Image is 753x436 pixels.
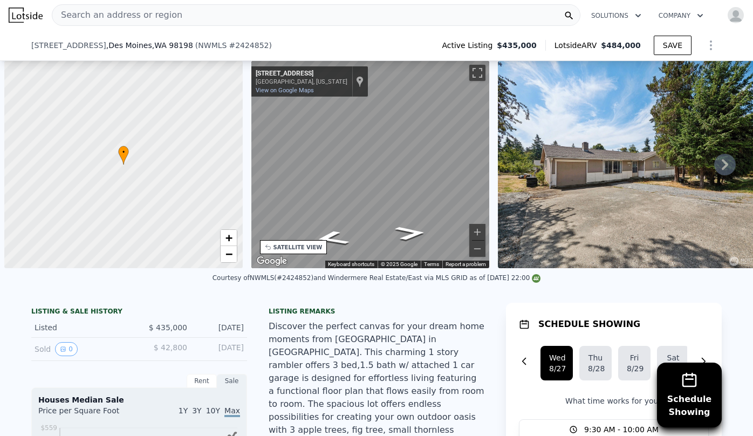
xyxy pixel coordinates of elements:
[31,307,247,318] div: LISTING & SALE HISTORY
[549,352,564,363] div: Wed
[532,274,540,283] img: NWMLS Logo
[179,406,188,415] span: 1Y
[31,40,106,51] span: [STREET_ADDRESS]
[38,394,240,405] div: Houses Median Sale
[256,70,347,78] div: [STREET_ADDRESS]
[221,230,237,246] a: Zoom in
[549,363,564,374] div: 8/27
[584,424,659,435] span: 9:30 AM - 10:00 AM
[213,274,541,282] div: Courtesy of NWMLS (#2424852) and Windermere Real Estate/East via MLS GRID as of [DATE] 22:00
[540,346,573,380] button: Wed8/27
[254,254,290,268] a: Open this area in Google Maps (opens a new window)
[657,346,689,380] button: Sat8/30
[424,261,439,267] a: Terms (opens in new tab)
[654,36,692,55] button: SAVE
[469,241,485,257] button: Zoom out
[52,9,182,22] span: Search an address or region
[273,243,323,251] div: SATELLITE VIEW
[328,261,374,268] button: Keyboard shortcuts
[118,146,129,165] div: •
[35,322,131,333] div: Listed
[251,61,490,268] div: Street View
[251,61,490,268] div: Map
[225,247,232,261] span: −
[195,40,272,51] div: ( )
[579,346,612,380] button: Thu8/28
[356,76,364,87] a: Show location on map
[196,342,244,356] div: [DATE]
[149,323,187,332] span: $ 435,000
[196,322,244,333] div: [DATE]
[666,352,681,363] div: Sat
[727,6,744,24] img: avatar
[588,363,603,374] div: 8/28
[381,222,439,243] path: Go North, 13th Ave S
[469,224,485,240] button: Zoom in
[256,78,347,85] div: [GEOGRAPHIC_DATA], [US_STATE]
[152,41,193,50] span: , WA 98198
[221,246,237,262] a: Zoom out
[381,261,417,267] span: © 2025 Google
[118,147,129,157] span: •
[217,374,247,388] div: Sale
[38,405,139,423] div: Price per Square Foot
[700,35,722,56] button: Show Options
[583,6,650,25] button: Solutions
[192,406,201,415] span: 3Y
[229,41,269,50] span: # 2424852
[224,406,240,417] span: Max
[650,6,712,25] button: Company
[225,231,232,244] span: +
[35,342,131,356] div: Sold
[601,41,641,50] span: $484,000
[40,424,57,432] tspan: $559
[538,318,640,331] h1: SCHEDULE SHOWING
[187,374,217,388] div: Rent
[555,40,601,51] span: Lotside ARV
[442,40,497,51] span: Active Listing
[627,352,642,363] div: Fri
[446,261,486,267] a: Report a problem
[497,40,537,51] span: $435,000
[627,363,642,374] div: 8/29
[106,40,193,51] span: , Des Moines
[256,87,314,94] a: View on Google Maps
[154,343,187,352] span: $ 42,800
[469,65,485,81] button: Toggle fullscreen view
[206,406,220,415] span: 10Y
[657,363,722,427] button: ScheduleShowing
[198,41,227,50] span: NWMLS
[9,8,43,23] img: Lotside
[254,254,290,268] img: Google
[55,342,78,356] button: View historical data
[519,396,709,406] p: What time works for you?
[618,346,651,380] button: Fri8/29
[588,352,603,363] div: Thu
[269,307,484,316] div: Listing remarks
[299,227,364,249] path: Go South, 13th Ave S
